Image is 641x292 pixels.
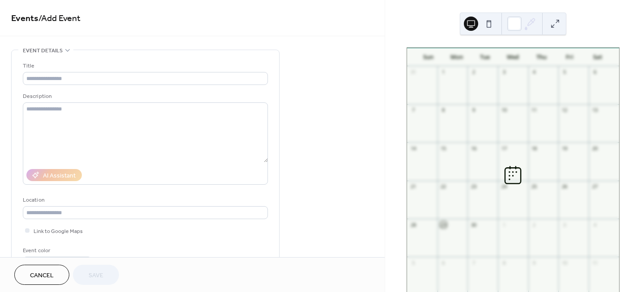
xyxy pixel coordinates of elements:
[470,69,477,76] div: 2
[561,259,568,266] div: 10
[34,227,83,236] span: Link to Google Maps
[470,107,477,114] div: 9
[527,48,555,66] div: Thu
[556,48,584,66] div: Fri
[591,145,598,152] div: 20
[410,107,416,114] div: 7
[591,221,598,228] div: 4
[470,259,477,266] div: 7
[561,69,568,76] div: 5
[501,183,507,190] div: 24
[561,183,568,190] div: 26
[584,48,612,66] div: Sat
[591,107,598,114] div: 13
[440,107,447,114] div: 8
[531,259,538,266] div: 9
[410,183,416,190] div: 21
[11,10,38,27] a: Events
[470,183,477,190] div: 23
[561,145,568,152] div: 19
[440,183,447,190] div: 22
[531,145,538,152] div: 18
[30,271,54,280] span: Cancel
[410,259,416,266] div: 5
[23,46,63,55] span: Event details
[501,145,507,152] div: 17
[561,107,568,114] div: 12
[442,48,471,66] div: Mon
[410,145,416,152] div: 14
[470,221,477,228] div: 30
[501,221,507,228] div: 1
[501,107,507,114] div: 10
[14,265,69,285] button: Cancel
[440,221,447,228] div: 29
[414,48,442,66] div: Sun
[440,145,447,152] div: 15
[561,221,568,228] div: 3
[23,92,266,101] div: Description
[591,69,598,76] div: 6
[23,246,90,255] div: Event color
[591,259,598,266] div: 11
[38,10,81,27] span: / Add Event
[499,48,527,66] div: Wed
[440,259,447,266] div: 6
[410,69,416,76] div: 31
[531,69,538,76] div: 4
[501,259,507,266] div: 8
[531,183,538,190] div: 25
[591,183,598,190] div: 27
[23,61,266,71] div: Title
[471,48,499,66] div: Tue
[531,221,538,228] div: 2
[23,195,266,205] div: Location
[531,107,538,114] div: 11
[440,69,447,76] div: 1
[410,221,416,228] div: 28
[501,69,507,76] div: 3
[470,145,477,152] div: 16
